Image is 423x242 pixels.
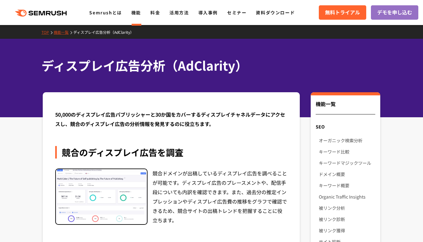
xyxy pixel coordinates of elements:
[371,5,418,20] a: デモを申し込む
[319,157,375,169] a: キーワードマジックツール
[73,29,139,35] a: ディスプレイ広告分析（AdClarity）
[131,9,141,16] a: 機能
[256,9,295,16] a: 資料ダウンロード
[55,146,287,159] div: 競合のディスプレイ広告を調査
[169,9,189,16] a: 活用方法
[153,169,287,225] div: 競合ドメインが出稿しているディスプレイ広告を調べることが可能です。ディスプレイ広告のプレースメントや、配信手段についても内訳を確認できます。また、過去分の推定インプレッションやディスプレイ広告費...
[319,180,375,191] a: キーワード概要
[54,29,73,35] a: 機能一覧
[319,5,366,20] a: 無料トライアル
[319,191,375,202] a: Organic Traffic Insights
[55,110,287,129] div: 50,000のディスプレイ広告パブリッシャーと30か国をカバーするディスプレイチャネルデータにアクセスし、競合のディスプレイ広告の分析情報を発見するのに役立ちます。
[325,8,360,17] span: 無料トライアル
[316,100,375,114] div: 機能一覧
[319,146,375,157] a: キーワード比較
[311,121,380,132] div: SEO
[150,9,160,16] a: 料金
[319,135,375,146] a: オーガニック検索分析
[319,169,375,180] a: ドメイン概要
[319,202,375,214] a: 被リンク分析
[377,8,412,17] span: デモを申し込む
[41,29,54,35] a: TOP
[56,169,147,224] img: 競合のディスプレイ広告を調査
[198,9,218,16] a: 導入事例
[89,9,122,16] a: Semrushとは
[227,9,246,16] a: セミナー
[319,225,375,236] a: 被リンク獲得
[41,56,375,75] h1: ディスプレイ広告分析（AdClarity）
[319,214,375,225] a: 被リンク診断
